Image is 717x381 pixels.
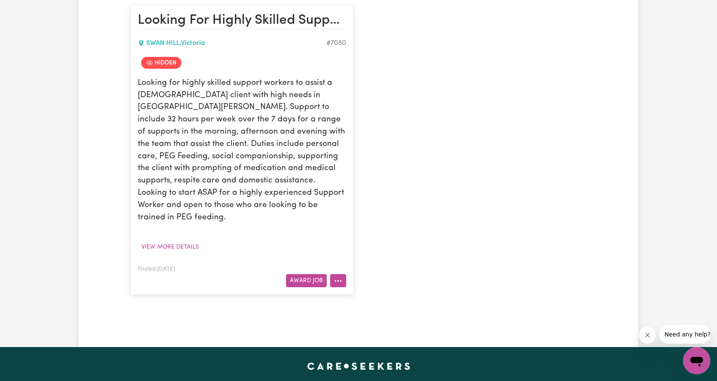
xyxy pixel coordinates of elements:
[138,241,203,254] button: View more details
[138,12,346,29] h2: Looking For Highly Skilled Support Workers To Assist 32hours/week - Swan Hill, VIC
[683,347,710,374] iframe: Button to launch messaging window
[286,274,327,287] button: Award Job
[659,325,710,344] iframe: Message from company
[138,77,346,224] p: Looking for highly skilled support workers to assist a [DEMOGRAPHIC_DATA] client with high needs ...
[330,274,346,287] button: More options
[639,327,656,344] iframe: Close message
[141,57,181,69] span: Job is hidden
[138,266,175,272] span: Posted: [DATE]
[138,38,326,48] div: SWAN HILL , Victoria
[326,38,346,48] div: Job ID #7080
[307,362,410,369] a: Careseekers home page
[5,6,51,13] span: Need any help?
